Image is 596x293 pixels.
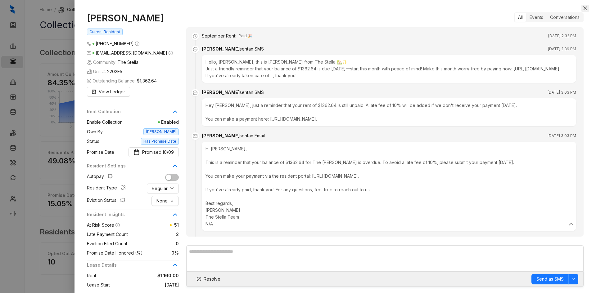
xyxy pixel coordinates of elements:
div: Hey [PERSON_NAME], just a reminder that your rent of $1362.64 is still unpaid. A late fee of 10% ... [202,98,576,126]
span: Resident Settings [87,162,171,169]
button: Send as SMS [531,274,569,284]
span: close [583,6,588,11]
span: Resolve [204,276,220,282]
span: Lease Details [87,262,171,269]
span: Outstanding Balance: [87,78,157,84]
span: The Stella [118,59,138,66]
span: 0 [127,240,179,247]
div: Eviction Status [87,197,128,205]
span: Community: [87,59,138,66]
span: Current Resident [87,29,123,35]
span: Enabled [123,119,179,126]
span: message [192,46,199,53]
span: check-circle [197,277,201,281]
span: [DATE] 3:03 PM [548,89,576,95]
div: Resident Settings [87,162,179,173]
div: [PERSON_NAME] [202,132,265,139]
span: sent an SMS [240,46,264,51]
div: Resident Insights [87,211,179,222]
span: At Risk Score [87,222,114,228]
span: Rent [87,272,96,279]
span: Has Promise Date [141,138,179,145]
div: segmented control [514,12,584,22]
span: phone [87,42,91,46]
span: mail [87,51,91,55]
span: 2 [128,231,179,238]
span: $1,160.00 [96,272,179,279]
span: Status [87,138,99,145]
span: Promise Date Honored (%) [87,250,143,256]
span: Unit #: [87,68,122,75]
div: Conversations [547,13,583,22]
span: Paid 🎉 [239,33,252,39]
span: [EMAIL_ADDRESS][DOMAIN_NAME] [96,50,167,55]
span: info-circle [169,51,173,55]
span: Late Payment Count [87,231,128,238]
span: sent an Email [240,133,265,138]
span: Resident Insights [87,211,171,218]
span: file-search [92,90,96,94]
button: Promise DatePromised: 10/09 [129,147,179,157]
span: Eviction Filed Count [87,240,127,247]
button: Resolve [192,274,226,284]
h1: [PERSON_NAME] [87,12,179,24]
div: Hi [PERSON_NAME], This is a reminder that your balance of $1362.64 for The [PERSON_NAME] is overd... [205,145,572,227]
span: Rent Collection [87,108,171,115]
button: Nonedown [151,196,179,206]
span: message [192,89,199,96]
span: [PERSON_NAME] [143,128,179,135]
span: 51 [174,222,179,228]
span: 0% [143,250,179,256]
button: Regulardown [147,184,179,193]
span: [PHONE_NUMBER] [96,41,134,46]
div: [PERSON_NAME] [202,46,264,52]
span: Regular [152,185,168,192]
div: September Rent : [202,33,236,39]
div: Resident Type [87,184,128,193]
span: sent an SMS [240,90,264,95]
span: None [156,198,168,204]
span: Send as SMS [536,276,564,282]
span: [DATE] 2:39 PM [548,46,576,52]
button: View Ledger [87,87,130,97]
div: Events [526,13,547,22]
span: down [571,277,575,281]
span: info-circle [115,223,120,227]
span: dollar [87,79,91,83]
img: Promise Date [133,149,140,155]
span: mail [192,132,199,140]
span: View Ledger [99,88,125,95]
span: $1,362.64 [137,78,157,84]
img: building-icon [87,69,92,74]
div: [PERSON_NAME] [202,89,264,96]
span: [DATE] [110,282,179,288]
span: down [170,187,174,190]
span: [DATE] 3:03 PM [548,133,576,139]
span: 2202E5 [107,68,122,75]
span: down [170,199,174,203]
button: Close [581,5,589,12]
span: Promise Date [87,149,114,156]
span: Promised: [142,149,174,156]
span: Own By [87,128,103,135]
span: Lease Start [87,282,110,288]
div: All [515,13,526,22]
span: info-circle [135,42,139,46]
span: Enable Collection [87,119,123,126]
span: clock-circle [192,33,199,40]
div: Rent Collection [87,108,179,119]
div: Hello, [PERSON_NAME], this is [PERSON_NAME] from The Stella 🏡✨ Just a friendly reminder that your... [202,55,576,83]
span: 10/09 [162,149,174,156]
div: Autopay [87,173,115,181]
div: Lease Details [87,262,179,272]
span: [DATE] 2:32 PM [548,33,576,39]
img: building-icon [87,60,92,65]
